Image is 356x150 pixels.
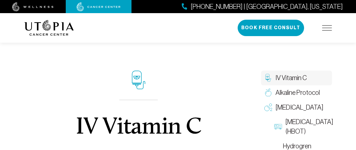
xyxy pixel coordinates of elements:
img: logo [24,20,74,36]
img: Oxygen Therapy [264,103,272,111]
a: [MEDICAL_DATA] (HBOT) [271,115,332,139]
img: icon-hamburger [322,25,332,31]
img: wellness [12,2,54,11]
span: Alkaline Protocol [275,88,320,97]
a: [MEDICAL_DATA] [261,100,332,115]
span: [PHONE_NUMBER] | [GEOGRAPHIC_DATA], [US_STATE] [191,2,343,11]
a: [PHONE_NUMBER] | [GEOGRAPHIC_DATA], [US_STATE] [182,2,343,11]
a: IV Vitamin C [261,71,332,85]
span: [MEDICAL_DATA] (HBOT) [285,117,333,136]
span: [MEDICAL_DATA] [275,103,323,112]
a: Alkaline Protocol [261,85,332,100]
img: Hyperbaric Oxygen Therapy (HBOT) [274,123,282,131]
button: Book Free Consult [238,20,304,36]
img: IV Vitamin C [264,74,272,82]
h1: IV Vitamin C [76,116,202,139]
span: IV Vitamin C [275,73,307,83]
img: icon [132,71,145,89]
img: Alkaline Protocol [264,89,272,96]
img: cancer center [77,2,121,11]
